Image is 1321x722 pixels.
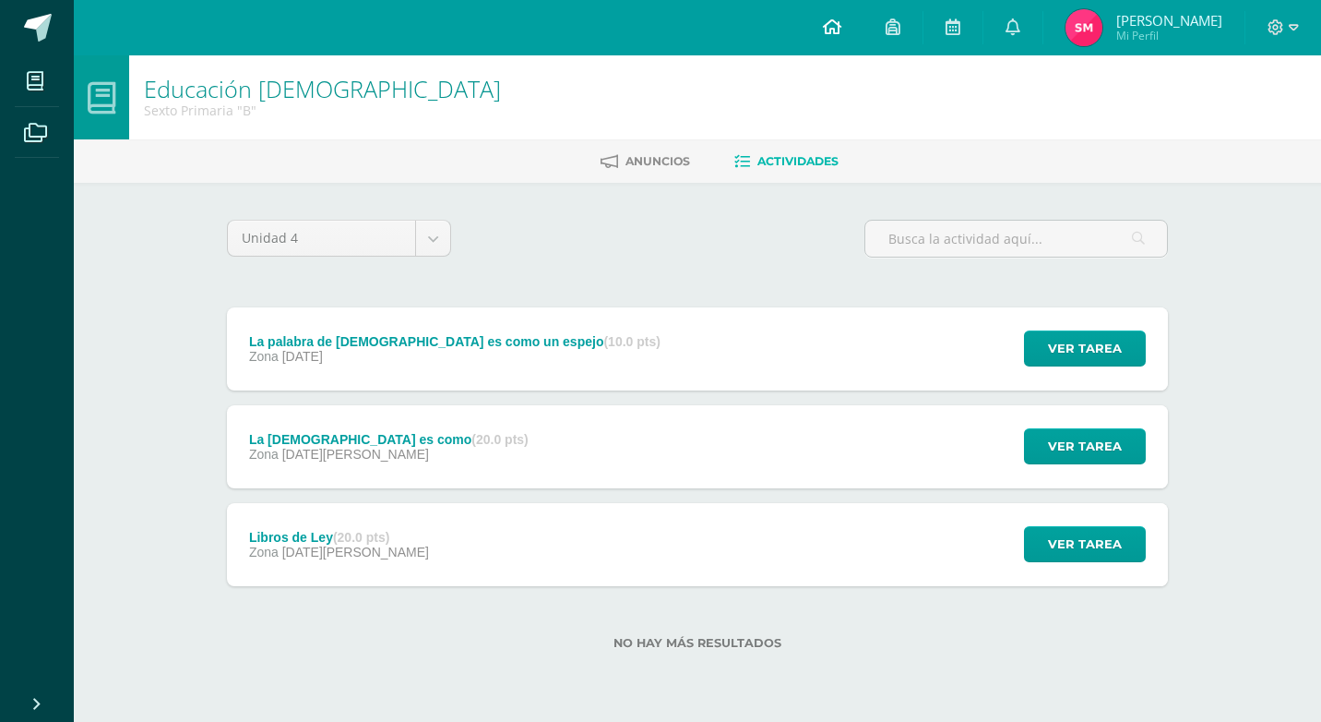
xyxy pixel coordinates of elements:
[603,334,660,349] strong: (10.0 pts)
[1024,428,1146,464] button: Ver tarea
[1024,331,1146,367] button: Ver tarea
[471,432,528,447] strong: (20.0 pts)
[249,432,529,447] div: La [DEMOGRAPHIC_DATA] es como
[1065,9,1102,46] img: 16cae42f046f512dec0b9df613f229e7.png
[227,636,1168,650] label: No hay más resultados
[282,349,323,364] span: [DATE]
[249,349,279,364] span: Zona
[1116,28,1222,43] span: Mi Perfil
[144,76,501,102] h1: Educación Cristiana
[865,221,1167,257] input: Busca la actividad aquí...
[1116,11,1222,30] span: [PERSON_NAME]
[249,334,660,349] div: La palabra de [DEMOGRAPHIC_DATA] es como un espejo
[249,530,429,545] div: Libros de Ley
[242,221,401,256] span: Unidad 4
[333,530,389,545] strong: (20.0 pts)
[1024,526,1146,562] button: Ver tarea
[228,221,450,256] a: Unidad 4
[757,154,839,168] span: Actividades
[601,147,690,176] a: Anuncios
[282,545,429,560] span: [DATE][PERSON_NAME]
[144,73,501,104] a: Educación [DEMOGRAPHIC_DATA]
[249,545,279,560] span: Zona
[1048,331,1122,366] span: Ver tarea
[625,154,690,168] span: Anuncios
[1048,527,1122,561] span: Ver tarea
[1048,429,1122,463] span: Ver tarea
[144,102,501,119] div: Sexto Primaria 'B'
[249,447,279,462] span: Zona
[282,447,429,462] span: [DATE][PERSON_NAME]
[734,147,839,176] a: Actividades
